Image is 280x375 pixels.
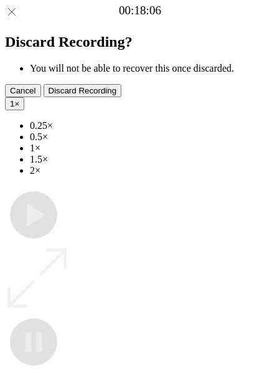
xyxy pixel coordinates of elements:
[30,131,275,143] li: 0.5×
[30,165,275,176] li: 2×
[10,99,14,108] span: 1
[30,63,275,74] li: You will not be able to recover this once discarded.
[5,97,24,110] button: 1×
[30,143,275,154] li: 1×
[44,84,122,97] button: Discard Recording
[119,4,161,17] a: 00:18:06
[30,120,275,131] li: 0.25×
[5,84,41,97] button: Cancel
[30,154,275,165] li: 1.5×
[5,34,275,50] h2: Discard Recording?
